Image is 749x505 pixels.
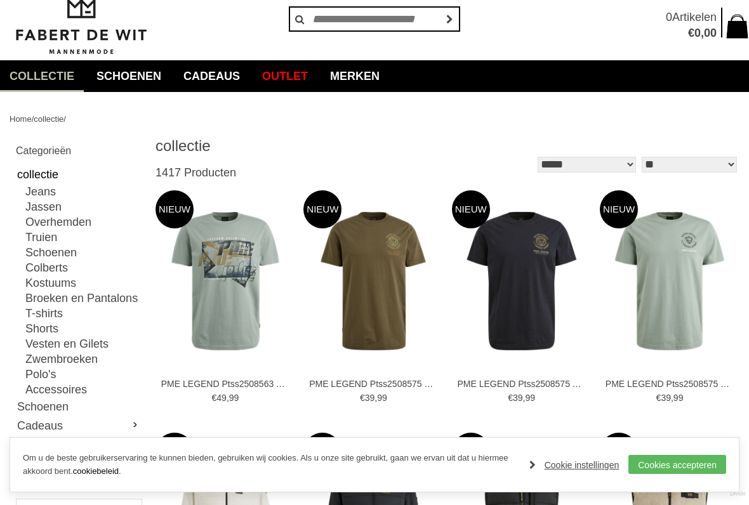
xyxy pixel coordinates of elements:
[156,166,236,179] span: 1417 Producten
[25,230,141,245] a: Truien
[73,466,119,476] a: cookiebeleid
[25,306,141,321] a: T-shirts
[25,245,141,260] a: Schoenen
[174,60,249,92] a: Cadeaus
[10,114,32,124] a: Home
[671,393,673,403] span: ,
[704,27,717,39] span: 00
[229,393,239,403] span: 99
[34,114,63,124] a: collectie
[23,452,517,478] p: Om u de beste gebruikerservaring te kunnen bieden, gebruiken wij cookies. Als u onze site gebruik...
[377,393,387,403] span: 99
[303,211,443,351] img: PME LEGEND Ptss2508575 T-shirts
[523,393,526,403] span: ,
[526,393,536,403] span: 99
[25,275,141,291] a: Kostuums
[25,291,141,306] a: Broeken en Pantalons
[156,136,447,155] h1: collectie
[25,382,141,397] a: Accessoires
[672,11,717,23] span: Artikelen
[688,27,694,39] span: €
[321,60,389,92] a: Merken
[25,321,141,336] a: Shorts
[360,393,365,403] span: €
[600,211,739,351] img: PME LEGEND Ptss2508575 T-shirts
[16,143,141,159] h2: Categorieën
[25,260,141,275] a: Colberts
[16,397,141,416] a: Schoenen
[666,11,672,23] span: 0
[161,378,289,390] a: PME LEGEND Ptss2508563 T-shirts
[458,378,586,390] a: PME LEGEND Ptss2508575 T-shirts
[309,378,437,390] a: PME LEGEND Ptss2508575 T-shirts
[508,393,513,403] span: €
[32,114,34,124] span: /
[25,367,141,382] a: Polo's
[365,393,375,403] span: 39
[16,165,141,184] a: collectie
[513,393,523,403] span: 39
[25,351,141,367] a: Zwembroeken
[606,378,734,390] a: PME LEGEND Ptss2508575 T-shirts
[25,214,141,230] a: Overhemden
[656,393,661,403] span: €
[673,393,684,403] span: 99
[216,393,227,403] span: 49
[701,27,704,39] span: ,
[25,199,141,214] a: Jassen
[253,60,317,92] a: Outlet
[87,60,171,92] a: Schoenen
[374,393,377,403] span: ,
[156,211,295,351] img: PME LEGEND Ptss2508563 T-shirts
[63,114,66,124] span: /
[25,336,141,351] a: Vesten en Gilets
[628,455,726,474] a: Cookies accepteren
[452,211,592,351] img: PME LEGEND Ptss2508575 T-shirts
[16,416,141,435] a: Cadeaus
[661,393,671,403] span: 39
[529,456,620,475] a: Cookie instellingen
[212,393,217,403] span: €
[16,435,141,454] a: Outlet
[694,27,701,39] span: 0
[227,393,229,403] span: ,
[25,184,141,199] a: Jeans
